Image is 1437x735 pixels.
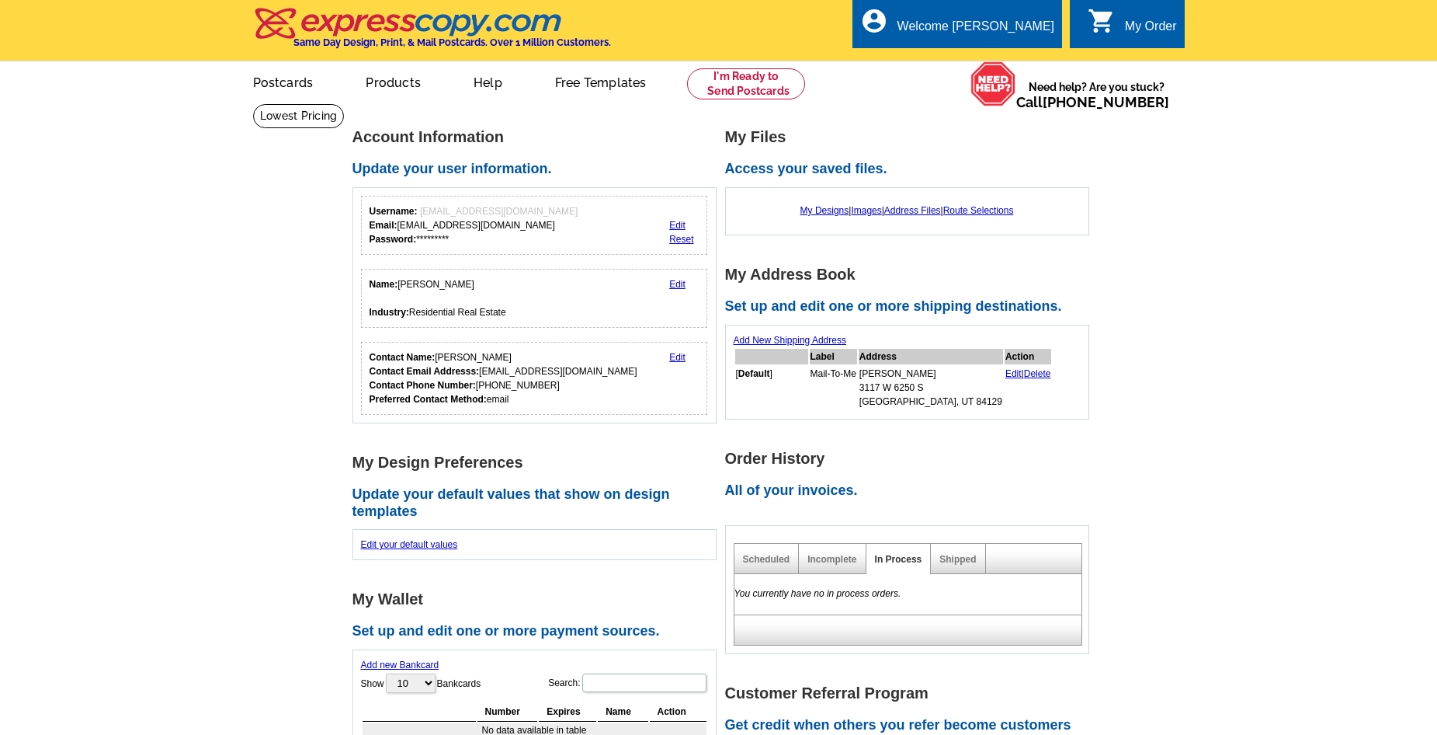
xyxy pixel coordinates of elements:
[582,674,706,692] input: Search:
[361,342,708,415] div: Who should we contact regarding order issues?
[449,63,527,99] a: Help
[370,394,487,405] strong: Preferred Contact Method:
[851,205,881,216] a: Images
[352,623,725,640] h2: Set up and edit one or more payment sources.
[669,279,686,290] a: Edit
[734,335,846,346] a: Add New Shipping Address
[370,366,480,377] strong: Contact Email Addresss:
[548,672,707,694] label: Search:
[361,539,458,550] a: Edit your default values
[352,129,725,145] h1: Account Information
[361,660,439,671] a: Add new Bankcard
[939,554,976,565] a: Shipped
[598,702,647,722] th: Name
[352,591,725,608] h1: My Wallet
[1016,94,1169,110] span: Call
[669,352,686,363] a: Edit
[1005,368,1022,379] a: Edit
[725,451,1098,467] h1: Order History
[370,206,418,217] strong: Username:
[370,234,417,245] strong: Password:
[361,672,481,695] label: Show Bankcards
[725,298,1098,315] h2: Set up and edit one or more shipping destinations.
[253,19,611,48] a: Same Day Design, Print, & Mail Postcards. Over 1 Million Customers.
[370,380,476,391] strong: Contact Phone Number:
[352,161,725,178] h2: Update your user information.
[228,63,338,99] a: Postcards
[370,352,436,363] strong: Contact Name:
[725,129,1098,145] h1: My Files
[370,307,409,318] strong: Industry:
[725,685,1098,702] h1: Customer Referral Program
[734,588,901,599] em: You currently have no in process orders.
[477,702,538,722] th: Number
[1016,79,1177,110] span: Need help? Are you stuck?
[539,702,596,722] th: Expires
[743,554,790,565] a: Scheduled
[1024,368,1051,379] a: Delete
[725,266,1098,283] h1: My Address Book
[1088,17,1177,37] a: shopping_cart My Order
[1005,349,1052,364] th: Action
[370,277,506,319] div: [PERSON_NAME] Residential Real Estate
[725,717,1098,734] h2: Get credit when others you refer become customers
[1005,366,1052,409] td: |
[669,234,693,245] a: Reset
[1125,19,1177,41] div: My Order
[352,455,725,471] h1: My Design Preferences
[725,161,1098,178] h2: Access your saved files.
[807,554,856,565] a: Incomplete
[1043,94,1169,110] a: [PHONE_NUMBER]
[875,554,922,565] a: In Process
[669,220,686,231] a: Edit
[361,269,708,328] div: Your personal details.
[734,196,1081,225] div: | | |
[859,349,1003,364] th: Address
[370,220,397,231] strong: Email:
[735,366,808,409] td: [ ]
[352,486,725,520] h2: Update your default values that show on design templates
[293,37,611,48] h4: Same Day Design, Print, & Mail Postcards. Over 1 Million Customers.
[810,366,857,409] td: Mail-To-Me
[386,674,436,693] select: ShowBankcards
[859,366,1003,409] td: [PERSON_NAME] 3117 W 6250 S [GEOGRAPHIC_DATA], UT 84129
[370,350,637,406] div: [PERSON_NAME] [EMAIL_ADDRESS][DOMAIN_NAME] [PHONE_NUMBER] email
[943,205,1014,216] a: Route Selections
[420,206,578,217] span: [EMAIL_ADDRESS][DOMAIN_NAME]
[1088,7,1116,35] i: shopping_cart
[800,205,849,216] a: My Designs
[884,205,941,216] a: Address Files
[810,349,857,364] th: Label
[725,482,1098,500] h2: All of your invoices.
[370,279,398,290] strong: Name:
[650,702,706,722] th: Action
[897,19,1054,41] div: Welcome [PERSON_NAME]
[361,196,708,255] div: Your login information.
[530,63,672,99] a: Free Templates
[738,368,770,379] b: Default
[341,63,446,99] a: Products
[970,61,1016,106] img: help
[860,7,888,35] i: account_circle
